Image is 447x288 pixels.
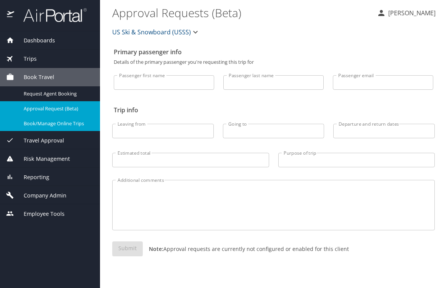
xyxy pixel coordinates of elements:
[24,120,91,127] span: Book/Manage Online Trips
[14,210,65,218] span: Employee Tools
[14,191,66,200] span: Company Admin
[24,105,91,112] span: Approval Request (Beta)
[14,36,55,45] span: Dashboards
[112,1,371,24] h1: Approval Requests (Beta)
[114,46,433,58] h2: Primary passenger info
[7,8,15,23] img: icon-airportal.png
[374,6,439,20] button: [PERSON_NAME]
[112,27,191,37] span: US Ski & Snowboard (USSS)
[143,245,349,253] p: Approval requests are currently not configured or enabled for this client
[109,24,203,40] button: US Ski & Snowboard (USSS)
[114,60,433,65] p: Details of the primary passenger you're requesting this trip for
[149,245,163,252] strong: Note:
[15,8,87,23] img: airportal-logo.png
[14,155,70,163] span: Risk Management
[14,136,64,145] span: Travel Approval
[14,55,37,63] span: Trips
[14,73,54,81] span: Book Travel
[14,173,49,181] span: Reporting
[114,104,433,116] h2: Trip info
[24,90,91,97] span: Request Agent Booking
[386,8,436,18] p: [PERSON_NAME]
